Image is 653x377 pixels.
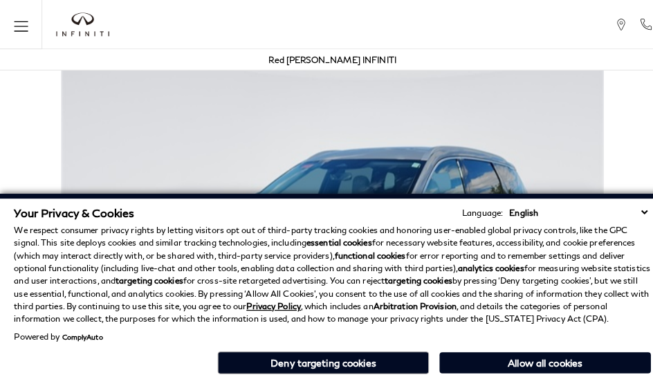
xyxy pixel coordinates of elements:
a: ComplyAuto [61,327,101,335]
select: Language Select [497,202,639,215]
div: Language: [454,205,494,213]
strong: targeting cookies [113,270,180,281]
p: We respect consumer privacy rights by letting visitors opt out of third-party tracking cookies an... [14,220,639,320]
button: Deny targeting cookies [214,345,421,367]
span: Your Privacy & Cookies [14,202,132,215]
button: Allow all cookies [432,346,639,367]
a: infiniti [55,12,107,36]
a: Red [PERSON_NAME] INFINITI [264,53,389,64]
strong: functional cookies [329,246,398,256]
div: Powered by [14,327,101,335]
a: Privacy Policy [242,295,295,306]
strong: essential cookies [301,233,365,243]
img: INFINITI [55,12,107,36]
strong: targeting cookies [378,270,444,281]
strong: Arbitration Provision [367,295,448,306]
strong: analytics cookies [450,258,515,268]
